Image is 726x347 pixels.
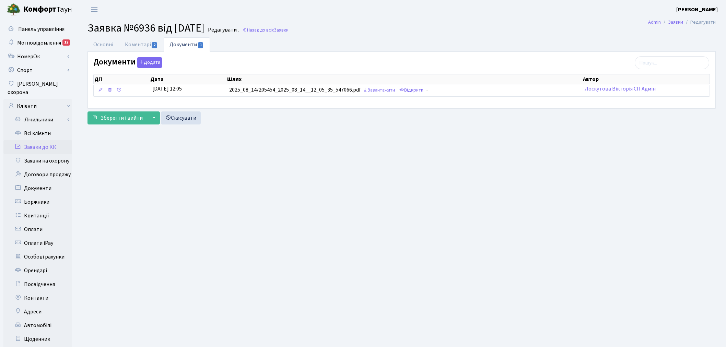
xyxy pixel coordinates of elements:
a: Договори продажу [3,168,72,181]
button: Переключити навігацію [86,4,103,15]
a: Заявки на охорону [3,154,72,168]
a: Лічильники [8,113,72,127]
input: Пошук... [635,56,709,69]
th: Дії [94,74,150,84]
a: Назад до всіхЗаявки [242,27,289,33]
a: Скасувати [161,111,201,124]
span: 2 [152,42,157,48]
span: Панель управління [18,25,65,33]
a: Мої повідомлення12 [3,36,72,50]
a: Заявки до КК [3,140,72,154]
a: Admin [648,19,661,26]
a: [PERSON_NAME] [676,5,718,14]
a: Заявки [668,19,683,26]
a: Документи [3,181,72,195]
a: Спорт [3,63,72,77]
label: Документи [93,57,162,68]
a: НомерОк [3,50,72,63]
td: 2025_08_14/205454_2025_08_14__12_05_35_547066.pdf [226,84,582,96]
li: Редагувати [683,19,716,26]
button: Зберегти і вийти [87,111,147,124]
a: [PERSON_NAME] охорона [3,77,72,99]
a: Щоденник [3,332,72,346]
button: Документи [137,57,162,68]
span: Заявка №6936 від [DATE] [87,20,204,36]
span: - [426,86,428,94]
a: Панель управління [3,22,72,36]
div: 12 [62,39,70,46]
span: Зберегти і вийти [101,114,143,122]
a: Всі клієнти [3,127,72,140]
a: Відкрити [398,85,425,96]
th: Автор [582,74,710,84]
a: Посвідчення [3,277,72,291]
span: Таун [23,4,72,15]
a: Документи [164,37,210,52]
a: Квитанції [3,209,72,223]
a: Адреси [3,305,72,319]
span: 1 [198,42,203,48]
a: Автомобілі [3,319,72,332]
a: Додати [136,56,162,68]
th: Дата [150,74,226,84]
span: [DATE] 12:05 [152,85,182,93]
a: Основні [87,37,119,52]
span: Мої повідомлення [17,39,61,47]
a: Орендарі [3,264,72,277]
a: Завантажити [361,85,397,96]
a: Коментарі [119,37,164,52]
a: Клієнти [3,99,72,113]
a: Особові рахунки [3,250,72,264]
img: logo.png [7,3,21,16]
nav: breadcrumb [638,15,726,29]
a: Лоскутова Вікторія СП Адмін [585,85,656,93]
a: Боржники [3,195,72,209]
th: Шлях [226,74,582,84]
a: Оплати [3,223,72,236]
b: [PERSON_NAME] [676,6,718,13]
small: Редагувати . [207,27,239,33]
span: Заявки [274,27,289,33]
b: Комфорт [23,4,56,15]
a: Контакти [3,291,72,305]
a: Оплати iPay [3,236,72,250]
